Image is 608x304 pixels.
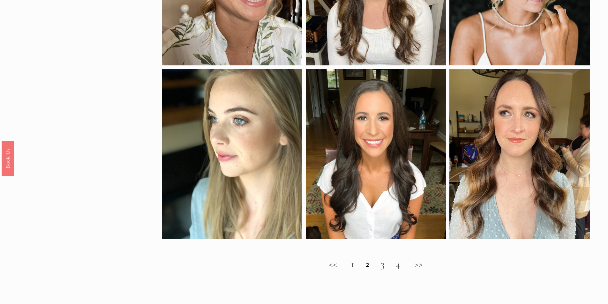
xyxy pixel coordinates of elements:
[329,258,337,270] a: <<
[381,258,385,270] a: 3
[365,258,370,270] strong: 2
[396,258,401,270] a: 4
[351,258,355,270] a: 1
[2,141,14,175] a: Book Us
[415,258,423,270] a: >>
